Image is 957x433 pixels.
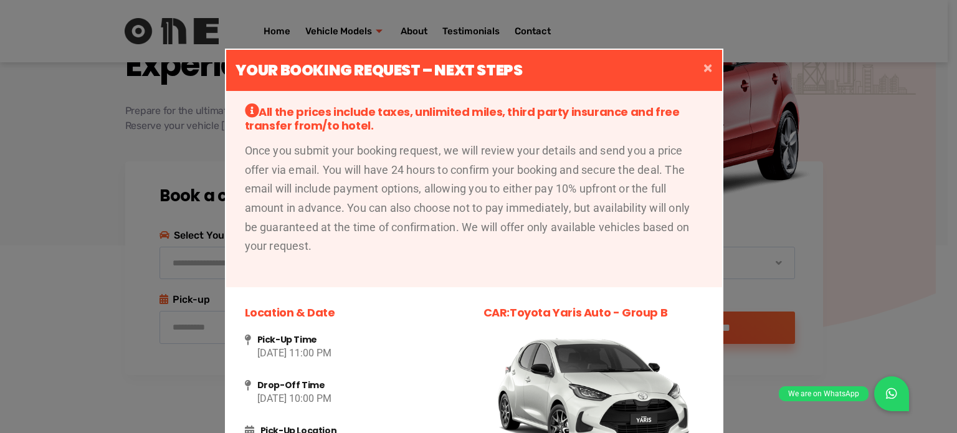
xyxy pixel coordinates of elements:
[874,376,909,411] a: We are on WhatsApp
[289,393,331,404] span: 10:00 PM
[245,306,465,320] h3: Location & Date
[510,305,667,320] span: Toyota Yaris Auto - Group B
[257,335,465,345] h4: Pick-Up Time
[779,386,869,401] div: We are on WhatsApp
[483,306,703,320] h3: CAR:
[236,59,523,82] h5: Your Booking Request – Next Steps
[693,50,722,91] button: Close
[703,60,712,77] span: ×
[245,141,703,256] p: Once you submit your booking request, we will review your details and send you a price offer via ...
[257,393,287,404] span: [DATE]
[289,347,331,359] span: 11:00 PM
[257,380,465,391] h4: Drop-Off Time
[245,103,703,132] h3: All the prices include taxes, unlimited miles, third party insurance and free transfer from/to ho...
[257,347,287,359] span: [DATE]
